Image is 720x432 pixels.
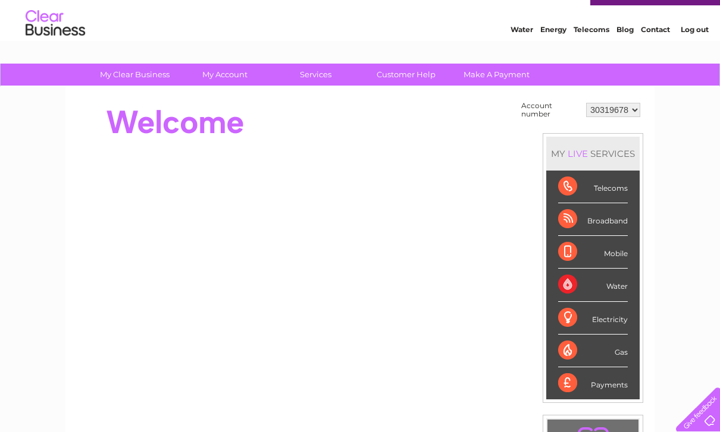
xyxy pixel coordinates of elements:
img: logo.png [25,31,86,67]
td: Account number [518,99,583,121]
div: Clear Business is a trading name of Verastar Limited (registered in [GEOGRAPHIC_DATA] No. 3667643... [80,7,642,58]
div: Broadband [558,203,628,236]
div: Payments [558,367,628,399]
a: Energy [540,51,566,59]
div: Water [558,269,628,301]
div: MY SERVICES [546,137,640,171]
a: My Account [176,64,274,86]
div: Gas [558,335,628,367]
div: LIVE [565,148,590,159]
a: 0333 014 3131 [496,6,578,21]
a: Make A Payment [447,64,546,86]
a: Blog [616,51,634,59]
div: Mobile [558,236,628,269]
a: Telecoms [574,51,609,59]
div: Telecoms [558,171,628,203]
a: Water [511,51,533,59]
a: Customer Help [357,64,455,86]
a: Log out [681,51,709,59]
a: Contact [641,51,670,59]
a: Services [267,64,365,86]
a: My Clear Business [86,64,184,86]
div: Electricity [558,302,628,335]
